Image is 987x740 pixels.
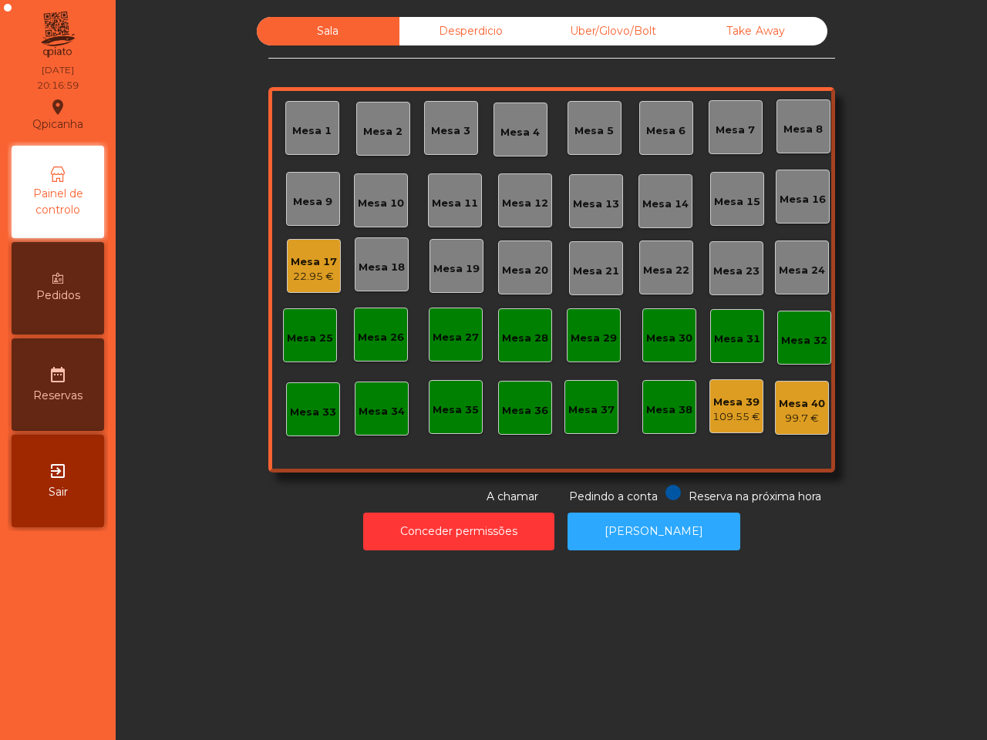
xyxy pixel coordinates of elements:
[42,63,74,77] div: [DATE]
[39,8,76,62] img: qpiato
[500,125,540,140] div: Mesa 4
[713,264,760,279] div: Mesa 23
[431,123,470,139] div: Mesa 3
[646,402,692,418] div: Mesa 38
[33,388,83,404] span: Reservas
[643,263,689,278] div: Mesa 22
[685,17,827,45] div: Take Away
[714,194,760,210] div: Mesa 15
[37,79,79,92] div: 20:16:59
[779,396,825,412] div: Mesa 40
[502,263,548,278] div: Mesa 20
[359,404,405,419] div: Mesa 34
[646,331,692,346] div: Mesa 30
[292,123,332,139] div: Mesa 1
[49,98,67,116] i: location_on
[291,269,337,284] div: 22.95 €
[646,123,686,139] div: Mesa 6
[716,123,755,138] div: Mesa 7
[49,484,68,500] span: Sair
[781,333,827,348] div: Mesa 32
[32,96,83,134] div: Qpicanha
[783,122,823,137] div: Mesa 8
[291,254,337,270] div: Mesa 17
[15,186,100,218] span: Painel de controlo
[363,124,403,140] div: Mesa 2
[780,192,826,207] div: Mesa 16
[36,288,80,304] span: Pedidos
[487,489,538,503] span: A chamar
[433,330,479,345] div: Mesa 27
[574,123,614,139] div: Mesa 5
[779,263,825,278] div: Mesa 24
[358,330,404,345] div: Mesa 26
[689,489,821,503] span: Reserva na próxima hora
[363,513,554,550] button: Conceder permissões
[573,197,619,212] div: Mesa 13
[569,489,658,503] span: Pedindo a conta
[712,409,760,425] div: 109.55 €
[714,331,760,347] div: Mesa 31
[359,260,405,275] div: Mesa 18
[433,261,480,277] div: Mesa 19
[287,331,333,346] div: Mesa 25
[502,331,548,346] div: Mesa 28
[502,196,548,211] div: Mesa 12
[571,331,617,346] div: Mesa 29
[257,17,399,45] div: Sala
[432,196,478,211] div: Mesa 11
[293,194,332,210] div: Mesa 9
[290,405,336,420] div: Mesa 33
[573,264,619,279] div: Mesa 21
[502,403,548,419] div: Mesa 36
[642,197,689,212] div: Mesa 14
[49,462,67,480] i: exit_to_app
[433,402,479,418] div: Mesa 35
[712,395,760,410] div: Mesa 39
[568,513,740,550] button: [PERSON_NAME]
[568,402,615,418] div: Mesa 37
[779,411,825,426] div: 99.7 €
[49,365,67,384] i: date_range
[358,196,404,211] div: Mesa 10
